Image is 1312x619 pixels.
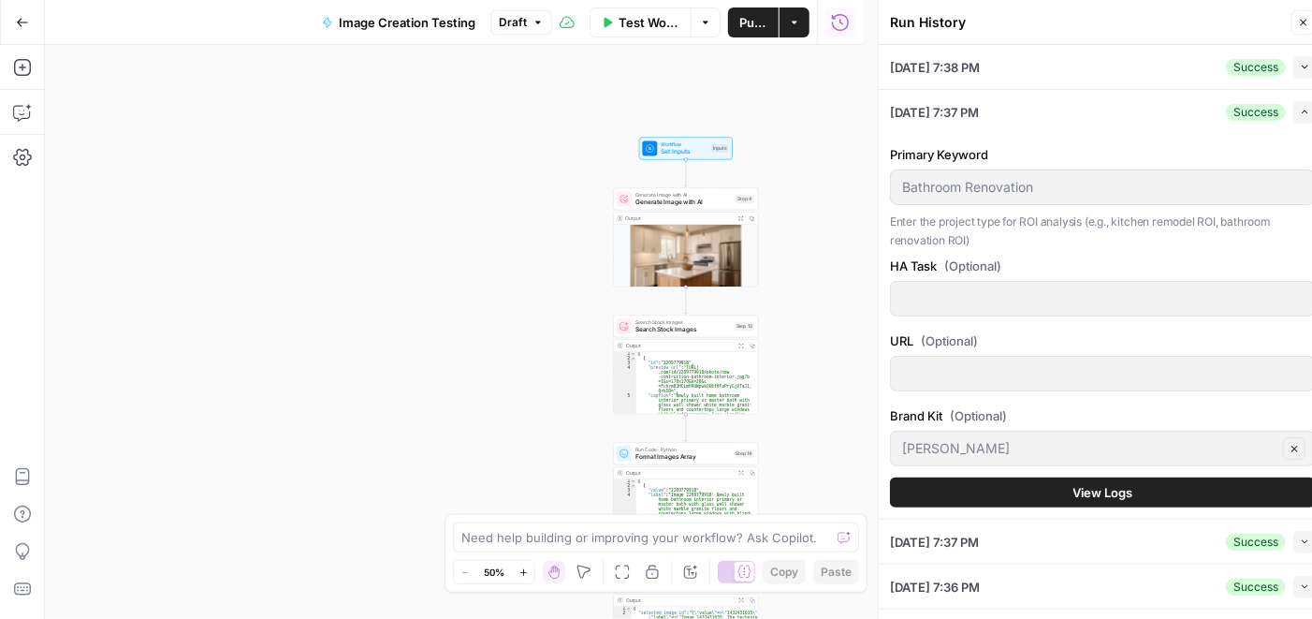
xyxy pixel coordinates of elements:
div: Output [626,597,733,604]
div: Success [1226,104,1286,121]
span: Toggle code folding, rows 1 through 122 [631,479,636,484]
div: 1 [614,352,636,357]
span: View Logs [1073,483,1133,502]
span: Publish [739,13,767,32]
span: Draft [499,14,527,31]
div: Success [1226,59,1286,76]
div: Output [626,469,733,477]
g: Edge from step_12 to step_14 [685,414,688,441]
div: Run Code · PythonFormat Images ArrayStep 14Output[ { "value":"2209779918", "label":"Image 2209779... [614,443,759,542]
span: Workflow [662,140,708,148]
button: Image Creation Testing [311,7,487,37]
button: Copy [763,560,806,584]
span: Format Images Array [635,452,731,462]
div: Generate Image with AIGenerate Image with AIStep 4Output [614,188,759,287]
span: [DATE] 7:37 PM [890,533,979,552]
span: Run Code · Python [635,446,731,453]
span: [DATE] 7:36 PM [890,578,980,597]
input: kitchen remodel ROI [902,178,1304,197]
div: 4 [614,494,636,526]
span: (Optional) [950,406,1007,425]
button: Test Workflow [590,7,691,37]
span: Search Stock Images [635,325,731,334]
div: 3 [614,361,636,366]
button: Draft [490,10,552,35]
img: image.jpeg [614,225,758,299]
span: (Optional) [944,257,1001,275]
input: Angi [902,439,1277,458]
span: [DATE] 7:37 PM [890,103,979,122]
button: Paste [813,560,859,584]
span: Test Workflow [619,13,679,32]
span: Search Stock Images [635,318,731,326]
div: 2 [614,484,636,489]
g: Edge from step_4 to step_12 [685,287,688,314]
span: Image Creation Testing [339,13,475,32]
span: Set Inputs [662,147,708,156]
div: Search Stock ImagesSearch Stock ImagesStep 12Output[ { "id":"2209779918", "preview_url":"[URL] .c... [614,316,759,415]
div: 3 [614,489,636,494]
span: (Optional) [921,332,978,350]
div: Success [1226,579,1286,596]
div: Step 4 [736,195,755,203]
div: 2 [614,357,636,361]
span: Paste [821,564,852,581]
div: Inputs [711,144,729,153]
div: 4 [614,366,636,394]
div: 5 [614,394,636,427]
div: Step 14 [735,450,755,458]
div: Output [626,342,733,349]
span: [DATE] 7:38 PM [890,58,980,77]
span: 50% [484,565,504,580]
span: Toggle code folding, rows 1 through 152 [631,352,636,357]
span: Toggle code folding, rows 2 through 6 [631,357,636,361]
div: Output [626,214,733,222]
div: Step 12 [735,322,754,331]
span: Toggle code folding, rows 2 through 5 [631,484,636,489]
span: Generate Image with AI [635,191,733,199]
span: Toggle code folding, rows 1 through 3 [626,607,632,612]
span: Copy [770,564,798,581]
span: Generate Image with AI [635,198,733,207]
button: Publish [728,7,779,37]
div: Success [1226,534,1286,551]
div: 1 [614,479,636,484]
div: WorkflowSet InputsInputs [614,138,759,160]
div: 1 [614,607,632,612]
g: Edge from start to step_4 [685,159,688,186]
